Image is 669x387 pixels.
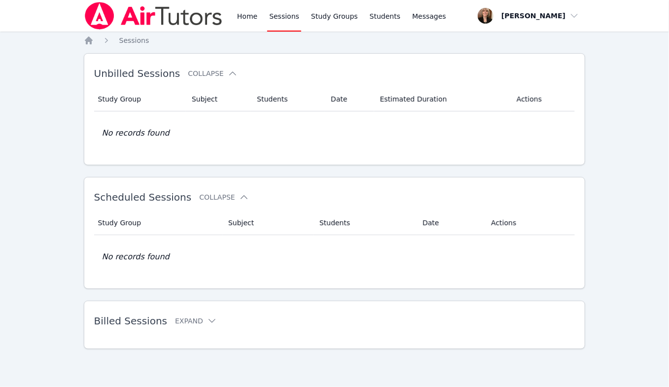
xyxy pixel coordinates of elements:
nav: Breadcrumb [84,35,586,45]
button: Collapse [188,69,237,78]
th: Subject [222,211,314,235]
td: No records found [94,235,575,279]
th: Subject [186,87,251,111]
span: Messages [412,11,446,21]
th: Estimated Duration [374,87,511,111]
span: Unbilled Sessions [94,68,180,79]
span: Scheduled Sessions [94,191,192,203]
td: No records found [94,111,575,155]
th: Actions [511,87,575,111]
th: Date [325,87,374,111]
th: Students [251,87,325,111]
span: Billed Sessions [94,315,167,327]
th: Students [314,211,417,235]
a: Sessions [119,35,149,45]
span: Sessions [119,36,149,44]
button: Expand [175,316,217,326]
th: Date [417,211,485,235]
th: Actions [485,211,575,235]
button: Collapse [199,192,248,202]
th: Study Group [94,211,222,235]
th: Study Group [94,87,186,111]
img: Air Tutors [84,2,223,30]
